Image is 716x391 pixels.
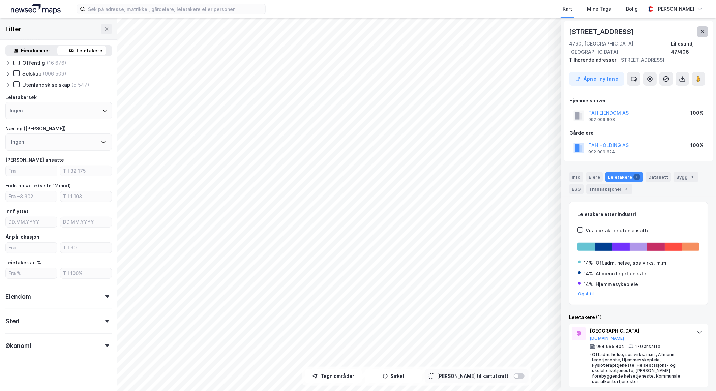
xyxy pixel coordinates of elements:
[690,109,704,117] div: 100%
[596,344,624,349] div: 964 965 404
[60,217,112,227] input: DD.MM.YYYY
[5,293,31,301] div: Eiendom
[569,172,583,182] div: Info
[5,156,64,164] div: [PERSON_NAME] ansatte
[623,186,630,192] div: 3
[596,270,646,278] div: Allmenn legetjeneste
[6,191,57,202] input: Fra −8 302
[60,166,112,176] input: Til 32 175
[596,280,638,289] div: Hjemmesykepleie
[6,166,57,176] input: Fra
[60,243,112,253] input: Til 30
[671,40,708,56] div: Lillesand, 47/406
[22,70,41,77] div: Selskap
[6,243,57,253] input: Fra
[635,344,660,349] div: 170 ansatte
[646,172,671,182] div: Datasett
[5,342,31,350] div: Økonomi
[43,70,66,77] div: (906 509)
[5,182,71,190] div: Endr. ansatte (siste 12 mnd)
[584,280,593,289] div: 14%
[590,327,690,335] div: [GEOGRAPHIC_DATA]
[5,125,66,133] div: Næring ([PERSON_NAME])
[584,259,593,267] div: 14%
[305,369,362,383] button: Tegn områder
[71,82,89,88] div: (5 547)
[587,5,611,13] div: Mine Tags
[588,149,615,155] div: 992 009 624
[596,259,668,267] div: Off.adm. helse, sos.virks. m.m.
[569,313,708,321] div: Leietakere (1)
[682,359,716,391] iframe: Chat Widget
[569,26,635,37] div: [STREET_ADDRESS]
[586,172,603,182] div: Eiere
[682,359,716,391] div: Kontrollprogram for chat
[60,268,112,278] input: Til 100%
[690,141,704,149] div: 100%
[77,47,103,55] div: Leietakere
[569,72,624,86] button: Åpne i ny fane
[590,336,624,341] button: [DOMAIN_NAME]
[5,317,20,325] div: Sted
[47,60,66,66] div: (16 676)
[21,47,51,55] div: Eiendommer
[569,129,708,137] div: Gårdeiere
[85,4,265,14] input: Søk på adresse, matrikkel, gårdeiere, leietakere eller personer
[605,172,643,182] div: Leietakere
[60,191,112,202] input: Til 1 103
[10,107,23,115] div: Ingen
[569,56,703,64] div: [STREET_ADDRESS]
[22,60,45,66] div: Offentlig
[569,57,619,63] span: Tilhørende adresser:
[11,138,24,146] div: Ingen
[6,217,57,227] input: DD.MM.YYYY
[586,184,632,194] div: Transaksjoner
[5,233,39,241] div: År på lokasjon
[437,372,508,380] div: [PERSON_NAME] til kartutsnitt
[586,227,650,235] div: Vis leietakere uten ansatte
[5,259,41,267] div: Leietakerstr. %
[365,369,422,383] button: Sirkel
[689,174,696,180] div: 1
[633,174,640,180] div: 1
[592,352,690,384] div: Off.adm. helse, sos.virks. m.m., Allmenn legetjeneste, Hjemmesykepleie, Fysioterapitjeneste, Hels...
[6,268,57,278] input: Fra %
[656,5,694,13] div: [PERSON_NAME]
[569,97,708,105] div: Hjemmelshaver
[22,82,70,88] div: Utenlandsk selskap
[588,117,615,122] div: 992 009 608
[563,5,572,13] div: Kart
[5,93,37,101] div: Leietakersøk
[584,270,593,278] div: 14%
[11,4,61,14] img: logo.a4113a55bc3d86da70a041830d287a7e.svg
[569,40,671,56] div: 4790, [GEOGRAPHIC_DATA], [GEOGRAPHIC_DATA]
[577,210,699,218] div: Leietakere etter industri
[5,24,22,34] div: Filter
[569,184,584,194] div: ESG
[5,207,28,215] div: Innflyttet
[626,5,638,13] div: Bolig
[578,291,594,297] button: Og 4 til
[674,172,698,182] div: Bygg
